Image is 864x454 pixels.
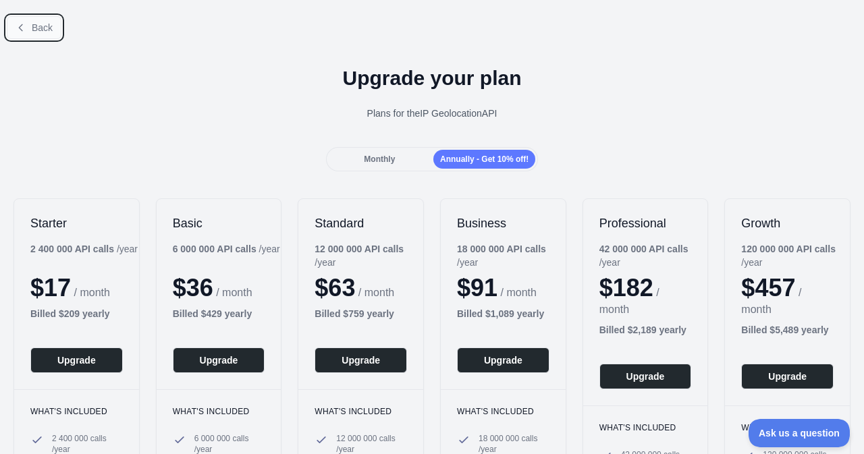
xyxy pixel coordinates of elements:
iframe: Toggle Customer Support [749,419,850,447]
b: 12 000 000 API calls [315,244,404,254]
b: 42 000 000 API calls [599,244,688,254]
h2: Business [457,215,549,231]
span: $ 91 [457,274,497,302]
div: / year [315,242,423,269]
span: $ 182 [599,274,653,302]
div: / year [599,242,708,269]
b: 120 000 000 API calls [741,244,836,254]
span: $ 63 [315,274,355,302]
b: 18 000 000 API calls [457,244,546,254]
div: / year [741,242,850,269]
h2: Professional [599,215,692,231]
span: $ 457 [741,274,795,302]
h2: Growth [741,215,834,231]
h2: Standard [315,215,407,231]
div: / year [457,242,566,269]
